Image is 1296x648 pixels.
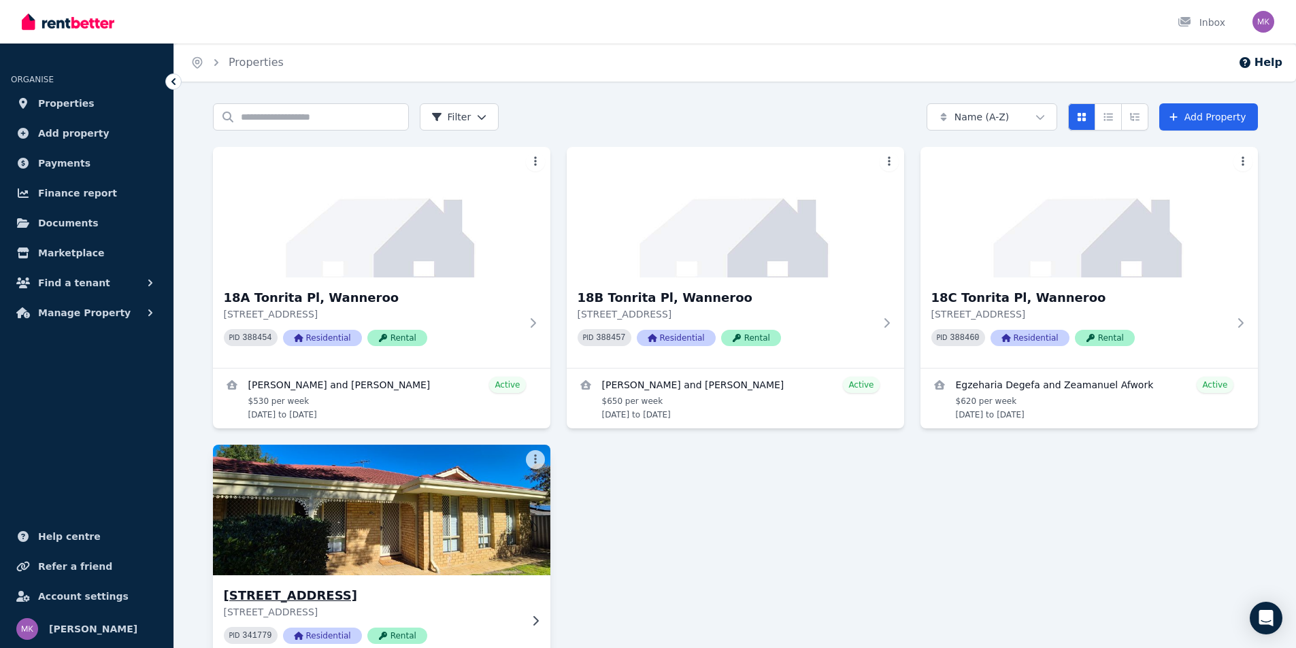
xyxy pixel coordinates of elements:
[38,245,104,261] span: Marketplace
[22,12,114,32] img: RentBetter
[367,628,427,644] span: Rental
[213,147,550,277] img: 18A Tonrita Pl, Wanneroo
[1250,602,1282,634] div: Open Intercom Messenger
[431,110,471,124] span: Filter
[204,441,559,579] img: 65 Wahroonga Way, Greenwood
[11,523,163,550] a: Help centre
[11,239,163,267] a: Marketplace
[38,528,101,545] span: Help centre
[283,330,362,346] span: Residential
[1159,103,1258,131] a: Add Property
[38,95,95,112] span: Properties
[1068,103,1148,131] div: View options
[1233,152,1252,171] button: More options
[526,450,545,469] button: More options
[420,103,499,131] button: Filter
[526,152,545,171] button: More options
[229,334,240,341] small: PID
[11,209,163,237] a: Documents
[931,307,1228,321] p: [STREET_ADDRESS]
[11,150,163,177] a: Payments
[224,586,520,605] h3: [STREET_ADDRESS]
[954,110,1010,124] span: Name (A-Z)
[920,369,1258,428] a: View details for Egzeharia Degefa and Zeamanuel Afwork
[174,44,300,82] nav: Breadcrumb
[11,180,163,207] a: Finance report
[1178,16,1225,29] div: Inbox
[16,618,38,640] img: Marko Kruger
[38,215,99,231] span: Documents
[721,330,781,346] span: Rental
[991,330,1069,346] span: Residential
[242,631,271,641] code: 341779
[242,333,271,343] code: 388454
[229,632,240,639] small: PID
[567,369,904,428] a: View details for Joseph Baker and Margaret Lynch
[11,553,163,580] a: Refer a friend
[38,275,110,291] span: Find a tenant
[1238,54,1282,71] button: Help
[367,330,427,346] span: Rental
[38,125,110,141] span: Add property
[11,299,163,326] button: Manage Property
[11,90,163,117] a: Properties
[11,583,163,610] a: Account settings
[583,334,594,341] small: PID
[224,605,520,619] p: [STREET_ADDRESS]
[224,307,520,321] p: [STREET_ADDRESS]
[11,75,54,84] span: ORGANISE
[920,147,1258,368] a: 18C Tonrita Pl, Wanneroo18C Tonrita Pl, Wanneroo[STREET_ADDRESS]PID 388460ResidentialRental
[1075,330,1135,346] span: Rental
[38,185,117,201] span: Finance report
[578,307,874,321] p: [STREET_ADDRESS]
[596,333,625,343] code: 388457
[1068,103,1095,131] button: Card view
[637,330,716,346] span: Residential
[950,333,979,343] code: 388460
[1095,103,1122,131] button: Compact list view
[38,305,131,321] span: Manage Property
[213,369,550,428] a: View details for Amy-Jo Bester and Gervan Jordaan
[49,621,137,637] span: [PERSON_NAME]
[937,334,948,341] small: PID
[931,288,1228,307] h3: 18C Tonrita Pl, Wanneroo
[920,147,1258,277] img: 18C Tonrita Pl, Wanneroo
[927,103,1057,131] button: Name (A-Z)
[38,155,90,171] span: Payments
[11,269,163,296] button: Find a tenant
[213,147,550,368] a: 18A Tonrita Pl, Wanneroo18A Tonrita Pl, Wanneroo[STREET_ADDRESS]PID 388454ResidentialRental
[578,288,874,307] h3: 18B Tonrita Pl, Wanneroo
[567,147,904,368] a: 18B Tonrita Pl, Wanneroo18B Tonrita Pl, Wanneroo[STREET_ADDRESS]PID 388457ResidentialRental
[1252,11,1274,33] img: Marko Kruger
[229,56,284,69] a: Properties
[11,120,163,147] a: Add property
[38,588,129,604] span: Account settings
[1121,103,1148,131] button: Expanded list view
[38,558,112,575] span: Refer a friend
[567,147,904,277] img: 18B Tonrita Pl, Wanneroo
[880,152,899,171] button: More options
[224,288,520,307] h3: 18A Tonrita Pl, Wanneroo
[283,628,362,644] span: Residential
